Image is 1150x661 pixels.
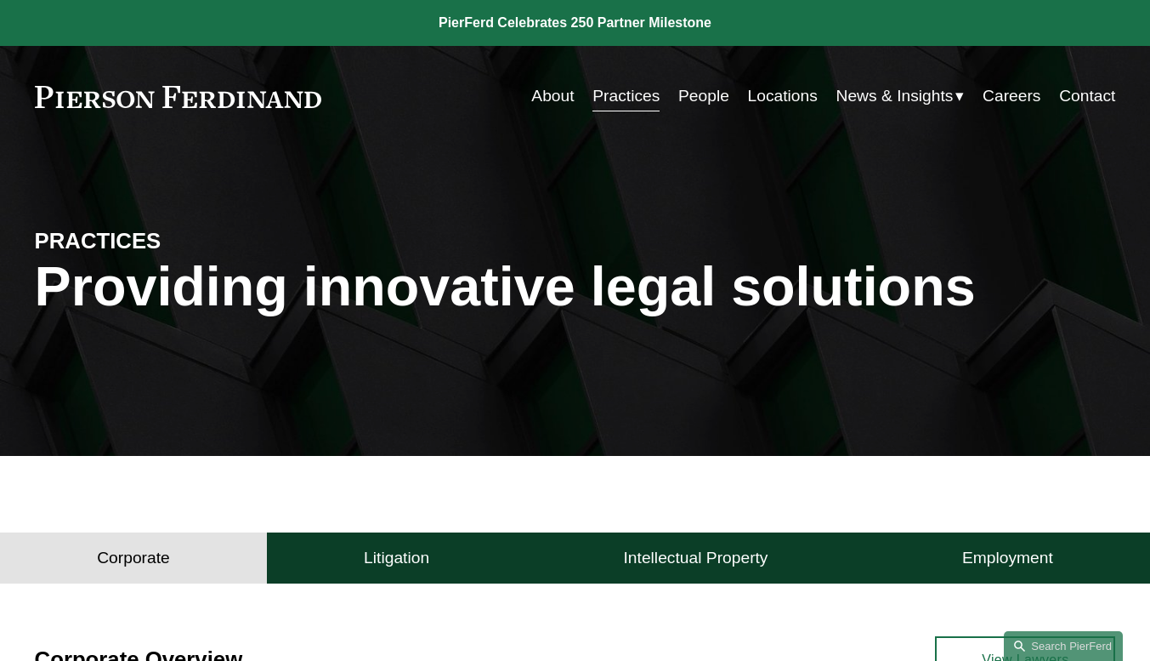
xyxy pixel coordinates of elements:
[748,80,818,112] a: Locations
[624,548,768,568] h4: Intellectual Property
[97,548,170,568] h4: Corporate
[35,255,1116,318] h1: Providing innovative legal solutions
[364,548,429,568] h4: Litigation
[592,80,660,112] a: Practices
[962,548,1053,568] h4: Employment
[531,80,574,112] a: About
[1004,631,1123,661] a: Search this site
[836,82,954,111] span: News & Insights
[1059,80,1115,112] a: Contact
[35,227,305,255] h4: PRACTICES
[983,80,1040,112] a: Careers
[836,80,965,112] a: folder dropdown
[678,80,729,112] a: People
